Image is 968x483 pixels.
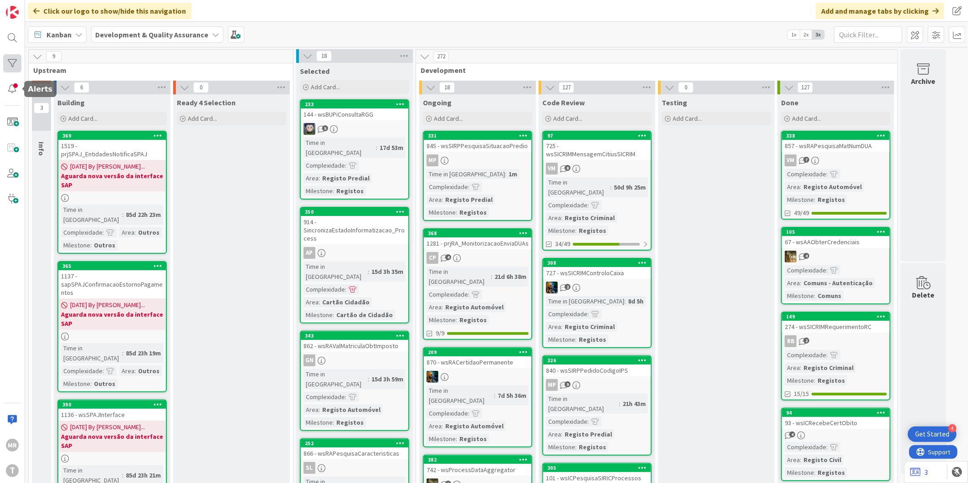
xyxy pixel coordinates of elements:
div: 338 [786,133,890,139]
div: 144 - wsBUPiConsultaRGG [301,108,408,120]
a: 3691519 - prjSPAJ_EntidadesNotificaSPAJ[DATE] By [PERSON_NAME]...Aguarda nova versão da interface... [57,131,167,254]
div: 3651137 - sapSPAJConfirmacaoEstornoPagamentos [58,262,166,298]
div: 326 [543,356,651,365]
span: Kanban [46,29,72,40]
div: 94 [782,409,890,417]
div: 9493 - wsICRecebeCertObito [782,409,890,429]
div: VM [782,154,890,166]
span: [DATE] By [PERSON_NAME]... [70,422,145,432]
span: 2 [803,338,809,344]
span: [DATE] By [PERSON_NAME]... [70,162,145,171]
span: 4 [789,432,795,437]
div: Complexidade [785,169,826,179]
div: 252 [305,440,408,447]
span: Add Card... [188,114,217,123]
div: JC [543,282,651,293]
div: 3691519 - prjSPAJ_EntidadesNotificaSPAJ [58,132,166,160]
div: 382 [428,457,531,463]
div: 382 [424,456,531,464]
a: 338857 - wsRAPesquisaMatNumDUAVMComplexidade:Area:Registo AutomóvelMilestone:Registos49/49 [781,131,891,220]
span: 49/49 [794,208,809,218]
img: JC [785,251,797,262]
span: : [122,210,124,220]
div: MP [543,379,651,391]
div: Registo Automóvel [443,421,506,431]
div: 727 - wsSICRIMControloCaixa [543,267,651,279]
div: Time in [GEOGRAPHIC_DATA] [546,177,610,197]
div: Milestone [427,434,456,444]
div: 308 [547,260,651,266]
div: Area [546,322,561,332]
div: Complexidade [304,284,345,294]
img: JC [546,282,558,293]
span: : [610,182,612,192]
span: : [491,272,492,282]
div: 840 - wsSIRPPedidoCodigoIPS [543,365,651,376]
span: : [814,375,815,385]
a: 326840 - wsSIRPPedidoCodigoIPSMPTime in [GEOGRAPHIC_DATA]:21h 43mComplexidade:Area:Registo Predia... [542,355,652,456]
span: 2 [565,284,571,290]
div: Time in [GEOGRAPHIC_DATA] [427,385,494,406]
div: JC [424,371,531,383]
span: : [368,267,369,277]
span: : [619,399,620,409]
span: : [587,309,589,319]
span: 15/15 [794,389,809,399]
span: : [345,160,346,170]
span: 9/9 [436,329,444,338]
span: : [575,334,577,344]
div: Registo Automóvel [443,302,506,312]
span: : [468,408,469,418]
div: 343 [305,333,408,339]
span: : [90,240,92,250]
a: 308727 - wsSICRIMControloCaixaJCTime in [GEOGRAPHIC_DATA]:8d 5hComplexidade:Area:Registo Criminal... [542,258,652,348]
div: Milestone [546,442,575,452]
div: 149 [782,313,890,321]
span: : [800,363,801,373]
div: Milestone [785,291,814,301]
div: Time in [GEOGRAPHIC_DATA] [304,138,376,158]
div: Time in [GEOGRAPHIC_DATA] [304,369,368,389]
div: Time in [GEOGRAPHIC_DATA] [61,343,122,363]
span: : [826,265,828,275]
div: 209 [424,348,531,356]
div: Open Get Started checklist, remaining modules: 4 [908,426,957,442]
span: 4 [803,253,809,259]
div: 209 [428,349,531,355]
a: 3681281 - prjRA_MonitorizacaoEnviaDUAsCPTime in [GEOGRAPHIC_DATA]:21d 6h 38mComplexidade:Area:Reg... [423,228,532,340]
span: Add Card... [311,83,340,91]
div: 97 [547,133,651,139]
div: 94 [786,410,890,416]
div: Time in [GEOGRAPHIC_DATA] [546,296,624,306]
span: : [575,226,577,236]
div: AP [304,247,315,259]
div: MP [546,379,558,391]
span: : [800,455,801,465]
div: RB [782,335,890,347]
a: 149274 - wsSICRIMRequerimentoRCRBComplexidade:Area:Registo CriminalMilestone:Registos15/15 [781,312,891,401]
span: : [456,315,457,325]
span: : [561,322,562,332]
span: 4 [445,254,451,260]
span: : [134,366,136,376]
span: : [319,405,320,415]
span: Support [19,1,41,12]
div: JC [782,251,890,262]
div: Registo Predial [443,195,495,205]
span: : [103,227,104,237]
div: Milestone [304,417,333,427]
div: 382742 - wsProcessDataAggregator [424,456,531,476]
div: 390 [58,401,166,409]
div: Area [785,455,800,465]
div: Time in [GEOGRAPHIC_DATA] [61,205,122,225]
div: LS [301,123,408,135]
span: : [800,182,801,192]
div: Registos [334,417,366,427]
div: SL [301,462,408,474]
div: Area [119,366,134,376]
div: Registos [577,442,608,452]
span: : [561,213,562,223]
span: : [442,302,443,312]
a: 3651137 - sapSPAJConfirmacaoEstornoPagamentos[DATE] By [PERSON_NAME]...Aguarda nova versão da int... [57,261,167,392]
div: Milestone [785,375,814,385]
